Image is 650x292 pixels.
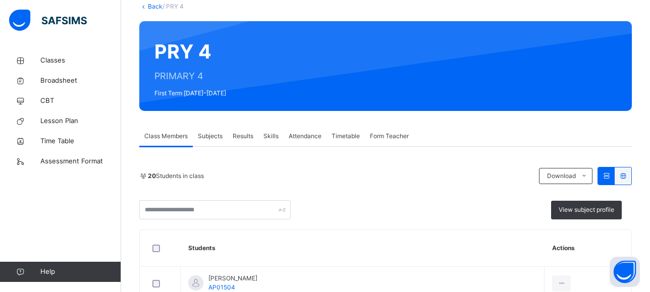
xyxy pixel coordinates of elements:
span: CBT [40,96,121,106]
span: Results [233,132,253,141]
span: AP01504 [208,283,235,291]
img: safsims [9,10,87,31]
a: Back [148,3,162,10]
span: Assessment Format [40,156,121,166]
span: / PRY 4 [162,3,184,10]
span: [PERSON_NAME] [208,274,257,283]
th: Actions [545,230,631,267]
span: Timetable [332,132,360,141]
span: Download [547,171,576,181]
span: Help [40,267,121,277]
span: Subjects [198,132,223,141]
span: Broadsheet [40,76,121,86]
b: 20 [148,172,156,180]
th: Students [181,230,545,267]
span: Class Members [144,132,188,141]
span: Classes [40,55,121,66]
span: Time Table [40,136,121,146]
span: Lesson Plan [40,116,121,126]
span: Attendance [289,132,321,141]
span: View subject profile [559,205,614,214]
button: Open asap [610,257,640,287]
span: Students in class [148,171,204,181]
span: Form Teacher [370,132,409,141]
span: Skills [263,132,279,141]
